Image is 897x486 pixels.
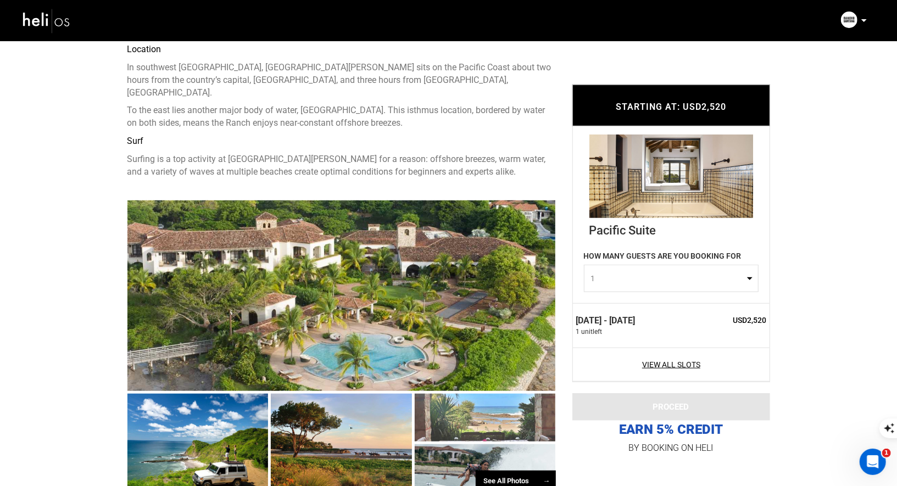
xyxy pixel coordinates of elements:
[589,135,754,218] img: 73e985b25602d6950c28e7b9c9bcd8f2.png
[584,250,742,265] label: HOW MANY GUESTS ARE YOU BOOKING FOR
[576,315,636,327] label: [DATE] - [DATE]
[584,265,759,292] button: 1
[582,327,603,337] span: unit left
[576,327,580,337] span: 1
[616,101,726,111] span: STARTING AT: USD2,520
[127,62,556,99] p: In southwest [GEOGRAPHIC_DATA], [GEOGRAPHIC_DATA][PERSON_NAME] sits on the Pacific Coast about tw...
[22,6,71,35] img: heli-logo
[589,218,753,239] div: Pacific Suite
[127,136,144,146] strong: Surf
[687,315,767,326] span: USD2,520
[127,44,161,54] strong: Location
[572,393,770,421] button: PROCEED
[572,440,770,456] p: BY BOOKING ON HELI
[576,359,767,370] a: View All Slots
[127,104,556,130] p: To the east lies another major body of water, [GEOGRAPHIC_DATA]. This isthmus location, bordered ...
[591,273,744,284] span: 1
[860,449,886,475] iframe: Intercom live chat
[543,477,550,485] span: →
[127,153,556,178] p: Surfing is a top activity at [GEOGRAPHIC_DATA][PERSON_NAME] for a reason: offshore breezes, warm ...
[841,12,857,28] img: 8f72ee78018e17f92b9dfaca95f3eb0d.png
